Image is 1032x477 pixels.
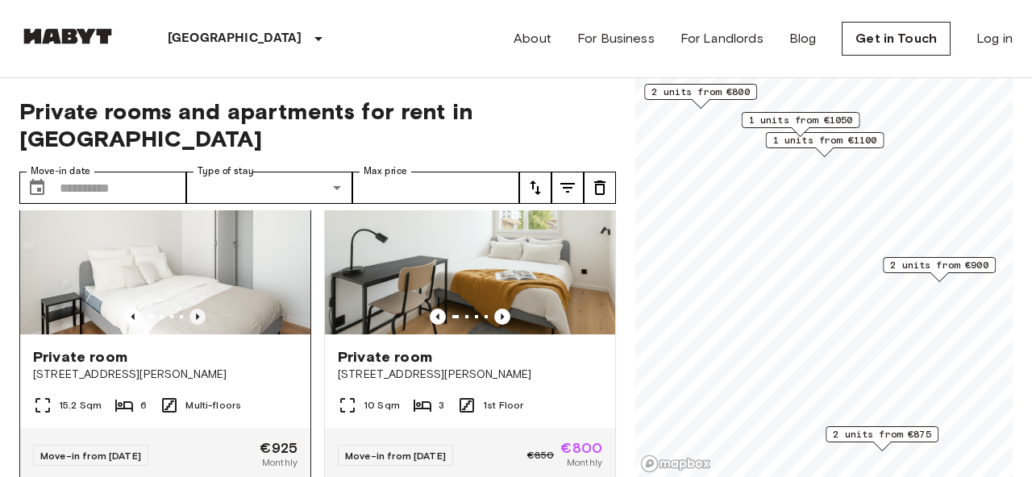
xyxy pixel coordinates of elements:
[345,450,446,462] span: Move-in from [DATE]
[976,29,1013,48] a: Log in
[584,172,616,204] button: tune
[842,22,951,56] a: Get in Touch
[189,309,206,325] button: Previous image
[514,29,551,48] a: About
[527,448,555,462] span: €850
[439,398,444,413] span: 3
[140,398,147,413] span: 6
[680,29,764,48] a: For Landlords
[483,398,523,413] span: 1st Floor
[185,398,241,413] span: Multi-floors
[364,164,407,178] label: Max price
[551,172,584,204] button: tune
[883,257,996,282] div: Map marker
[125,309,141,325] button: Previous image
[560,441,602,455] span: €800
[338,367,602,383] span: [STREET_ADDRESS][PERSON_NAME]
[742,112,860,137] div: Map marker
[789,29,817,48] a: Blog
[21,172,53,204] button: Choose date
[833,427,931,442] span: 2 units from €875
[338,347,432,367] span: Private room
[33,367,298,383] span: [STREET_ADDRESS][PERSON_NAME]
[33,347,127,367] span: Private room
[567,455,602,470] span: Monthly
[325,141,615,334] img: Marketing picture of unit FR-18-002-015-03H
[773,133,877,147] span: 1 units from €1100
[364,398,400,413] span: 10 Sqm
[826,426,938,451] div: Map marker
[260,441,298,455] span: €925
[644,84,757,109] div: Map marker
[31,164,90,178] label: Move-in date
[651,85,750,99] span: 2 units from €800
[749,113,853,127] span: 1 units from €1050
[494,309,510,325] button: Previous image
[19,28,116,44] img: Habyt
[519,172,551,204] button: tune
[40,450,141,462] span: Move-in from [DATE]
[20,141,310,334] img: Marketing picture of unit FR-18-003-003-04
[577,29,655,48] a: For Business
[766,132,884,157] div: Map marker
[59,398,102,413] span: 15.2 Sqm
[640,454,711,473] a: Mapbox logo
[890,258,988,272] span: 2 units from €900
[19,97,616,152] span: Private rooms and apartments for rent in [GEOGRAPHIC_DATA]
[198,164,254,178] label: Type of stay
[430,309,446,325] button: Previous image
[168,29,302,48] p: [GEOGRAPHIC_DATA]
[262,455,298,470] span: Monthly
